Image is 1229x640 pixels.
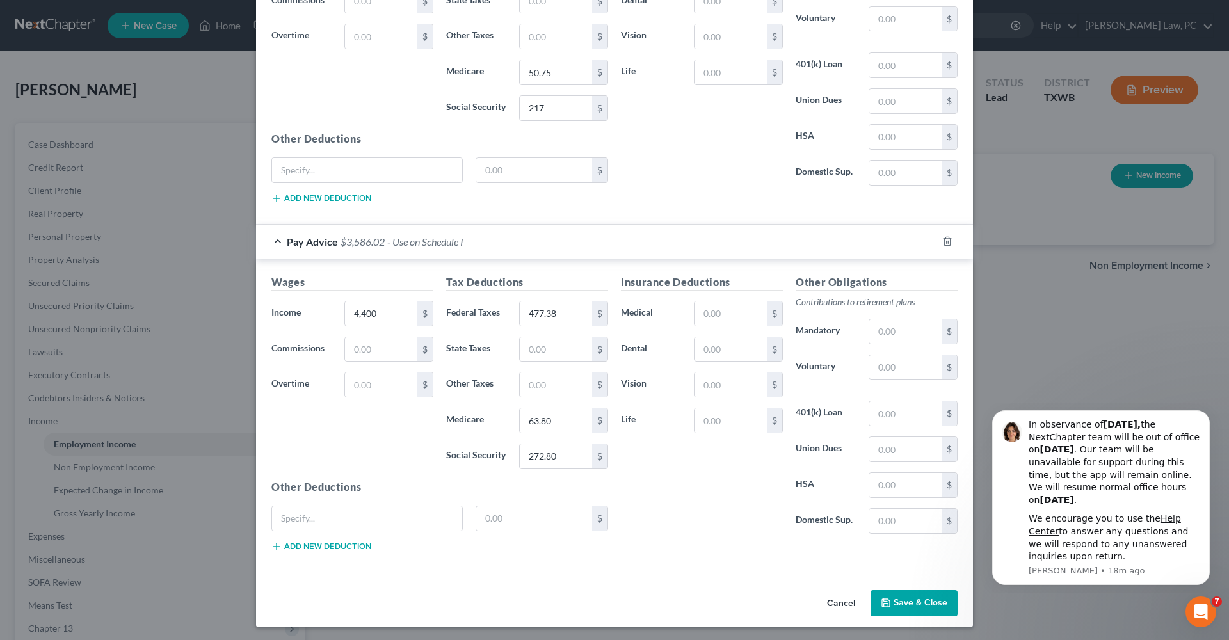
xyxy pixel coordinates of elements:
span: - Use on Schedule I [387,236,463,248]
label: Union Dues [789,88,862,114]
div: $ [942,89,957,113]
input: 0.00 [869,161,942,185]
div: $ [942,355,957,380]
input: 0.00 [520,372,592,397]
input: 0.00 [869,473,942,497]
label: Overtime [265,372,338,397]
label: Medicare [440,408,513,433]
input: 0.00 [695,408,767,433]
label: Social Security [440,444,513,469]
label: Medicare [440,60,513,85]
div: $ [592,506,607,531]
input: 0.00 [520,96,592,120]
input: 0.00 [520,60,592,84]
label: HSA [789,124,862,150]
div: $ [942,125,957,149]
input: 0.00 [695,24,767,49]
div: $ [417,372,433,397]
span: Income [271,307,301,317]
input: Specify... [272,158,462,182]
label: Domestic Sup. [789,160,862,186]
div: $ [592,408,607,433]
input: 0.00 [520,408,592,433]
div: $ [942,161,957,185]
label: Overtime [265,24,338,49]
span: 7 [1212,596,1222,607]
h5: Other Obligations [796,275,958,291]
label: Other Taxes [440,24,513,49]
input: 0.00 [869,509,942,533]
input: 0.00 [695,301,767,326]
input: 0.00 [520,444,592,468]
input: 0.00 [520,337,592,362]
label: Domestic Sup. [789,508,862,534]
div: $ [592,60,607,84]
label: Life [614,60,687,85]
input: 0.00 [695,372,767,397]
div: $ [417,301,433,326]
button: Cancel [817,591,865,617]
div: $ [767,60,782,84]
label: Commissions [265,337,338,362]
label: State Taxes [440,337,513,362]
iframe: Intercom notifications message [973,403,1229,593]
label: Vision [614,24,687,49]
h5: Tax Deductions [446,275,608,291]
div: $ [942,7,957,31]
div: $ [942,509,957,533]
input: Specify... [272,506,462,531]
input: 0.00 [476,158,593,182]
h5: Other Deductions [271,131,608,147]
div: $ [592,96,607,120]
label: Mandatory [789,319,862,344]
input: 0.00 [869,319,942,344]
input: 0.00 [869,89,942,113]
button: Save & Close [871,590,958,617]
div: $ [942,319,957,344]
label: HSA [789,472,862,498]
input: 0.00 [695,337,767,362]
button: Add new deduction [271,541,371,552]
div: $ [942,437,957,461]
p: Contributions to retirement plans [796,296,958,308]
div: $ [767,337,782,362]
label: Dental [614,337,687,362]
h5: Insurance Deductions [621,275,783,291]
div: $ [942,473,957,497]
input: 0.00 [869,355,942,380]
label: 401(k) Loan [789,401,862,426]
div: $ [942,401,957,426]
input: 0.00 [869,53,942,77]
div: $ [767,372,782,397]
div: $ [767,301,782,326]
input: 0.00 [869,7,942,31]
label: Social Security [440,95,513,121]
label: Medical [614,301,687,326]
div: $ [592,301,607,326]
label: Vision [614,372,687,397]
label: Union Dues [789,436,862,462]
div: $ [592,158,607,182]
input: 0.00 [345,372,417,397]
span: Pay Advice [287,236,338,248]
div: $ [592,337,607,362]
label: Federal Taxes [440,301,513,326]
button: Add new deduction [271,193,371,204]
div: $ [417,24,433,49]
input: 0.00 [869,437,942,461]
div: $ [942,53,957,77]
input: 0.00 [695,60,767,84]
div: $ [592,444,607,468]
label: Voluntary [789,6,862,32]
input: 0.00 [869,401,942,426]
iframe: Intercom live chat [1185,596,1216,627]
